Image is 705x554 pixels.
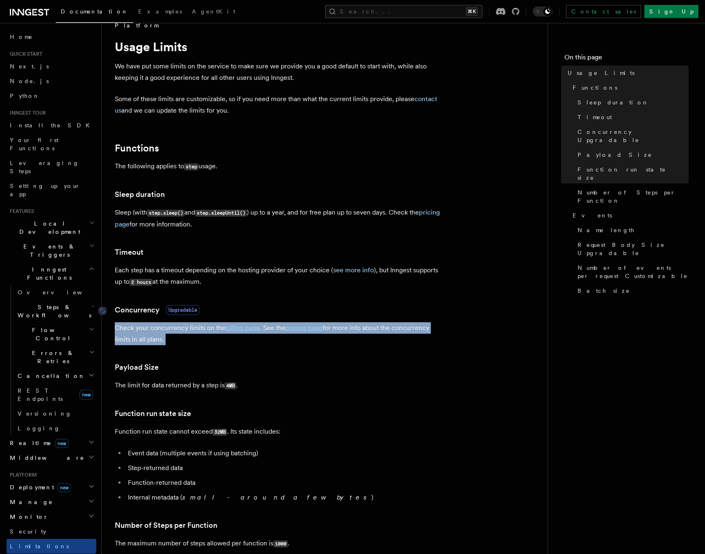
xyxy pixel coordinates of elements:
span: REST Endpoints [18,387,63,402]
em: small - around a few bytes [182,493,371,501]
span: Cancellation [14,372,85,380]
li: Function-returned data [125,477,443,488]
a: billing page [225,324,260,332]
a: Number of events per request Customizable [574,260,689,283]
a: Batch size [574,283,689,298]
span: Next.js [10,63,49,70]
a: REST Endpointsnew [14,383,96,406]
a: Function run state size [574,162,689,185]
p: Function run state cannot exceed . Its state includes: [115,426,443,438]
p: The maximum number of steps allowed per function is . [115,538,443,549]
span: new [80,390,93,400]
span: Python [10,93,40,99]
a: Concurrency Upgradable [574,124,689,147]
a: Timeout [115,246,143,258]
a: Security [7,524,96,539]
a: Usage Limits [564,66,689,80]
span: Errors & Retries [14,349,89,365]
a: Documentation [56,2,133,23]
a: Sign Up [644,5,698,18]
a: Home [7,29,96,44]
button: Search...⌘K [325,5,482,18]
button: Inngest Functions [7,262,96,285]
button: Middleware [7,450,96,465]
a: see more info [333,266,374,274]
a: Versioning [14,406,96,421]
h1: Usage Limits [115,39,443,54]
a: Payload Size [574,147,689,162]
a: Next.js [7,59,96,74]
button: Deploymentnew [7,480,96,495]
a: AgentKit [187,2,240,22]
span: Function run state size [578,165,689,182]
button: Local Development [7,216,96,239]
p: Check your concurrency limits on the . See the for more info about the concurrency limits in all ... [115,322,443,345]
span: Middleware [7,454,84,462]
span: new [55,439,68,448]
span: Your first Functions [10,137,59,152]
a: Node.js [7,74,96,88]
button: Cancellation [14,369,96,383]
span: AgentKit [192,8,235,15]
p: Sleep (with and ) up to a year, and for free plan up to seven days. Check the for more information. [115,207,443,230]
span: Inngest Functions [7,265,89,282]
span: Number of events per request Customizable [578,264,689,280]
a: Logging [14,421,96,436]
button: Realtimenew [7,436,96,450]
button: Toggle dark mode [533,7,553,16]
a: Name length [574,223,689,237]
li: Internal metadata ( ) [125,492,443,503]
a: Payload Size [115,362,159,373]
span: Functions [573,84,617,92]
li: Event data (multiple events if using batching) [125,448,443,459]
span: Monitor [7,513,48,521]
a: Sleep duration [115,189,165,200]
a: Setting up your app [7,179,96,201]
span: Manage [7,498,53,506]
code: 1000 [273,540,288,547]
span: Logging [18,425,60,432]
button: Steps & Workflows [14,300,96,323]
a: Request Body Size Upgradable [574,237,689,260]
span: Versioning [18,410,72,417]
span: Concurrency Upgradable [578,128,689,144]
a: Examples [133,2,187,22]
a: Number of Steps per Function [115,520,217,531]
p: The limit for data returned by a step is . [115,380,443,391]
span: Overview [18,289,102,296]
span: Upgradable [166,305,200,315]
span: Security [10,528,46,535]
span: Request Body Size Upgradable [578,241,689,257]
li: Step-returned data [125,462,443,474]
span: Deployment [7,483,71,491]
a: pricing page [285,324,323,332]
a: Functions [115,142,159,154]
span: new [57,483,71,492]
a: Functions [569,80,689,95]
span: Node.js [10,78,49,84]
span: Sleep duration [578,98,649,106]
p: Each step has a timeout depending on the hosting provider of your choice ( ), but Inngest support... [115,265,443,288]
a: Events [569,208,689,223]
span: Leveraging Steps [10,160,79,174]
a: Install the SDK [7,118,96,133]
span: Steps & Workflows [14,303,91,319]
a: Overview [14,285,96,300]
button: Events & Triggers [7,239,96,262]
span: Features [7,208,34,215]
code: 32MB [213,429,227,436]
code: 4MB [225,382,236,389]
a: Contact sales [566,5,641,18]
h4: On this page [564,52,689,66]
span: Events & Triggers [7,242,89,259]
span: Platform [7,472,37,478]
span: Documentation [61,8,128,15]
span: Realtime [7,439,68,447]
button: Manage [7,495,96,509]
span: Quick start [7,51,42,57]
span: Timeout [578,113,612,121]
kbd: ⌘K [466,7,478,16]
span: Examples [138,8,182,15]
p: We have put some limits on the service to make sure we provide you a good default to start with, ... [115,61,443,84]
button: Flow Control [14,323,96,346]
